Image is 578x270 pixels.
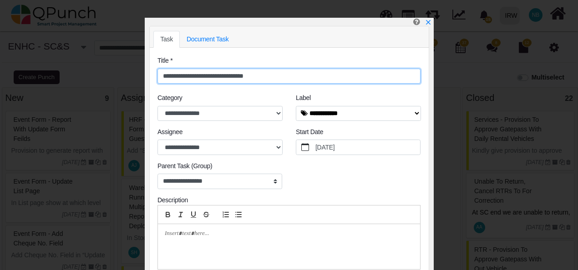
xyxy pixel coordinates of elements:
[296,93,421,105] legend: Label
[425,19,431,26] a: x
[157,127,282,140] legend: Assignee
[153,31,180,48] a: Task
[157,93,282,105] legend: Category
[157,195,421,205] div: Description
[301,143,309,151] svg: calendar
[180,31,236,48] a: Document Task
[296,127,421,140] legend: Start Date
[413,18,420,25] i: Create Punch
[157,161,282,174] legend: Parent Task (Group)
[425,19,431,25] svg: x
[157,56,172,65] label: Title *
[296,140,314,155] button: calendar
[314,140,421,155] label: [DATE]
